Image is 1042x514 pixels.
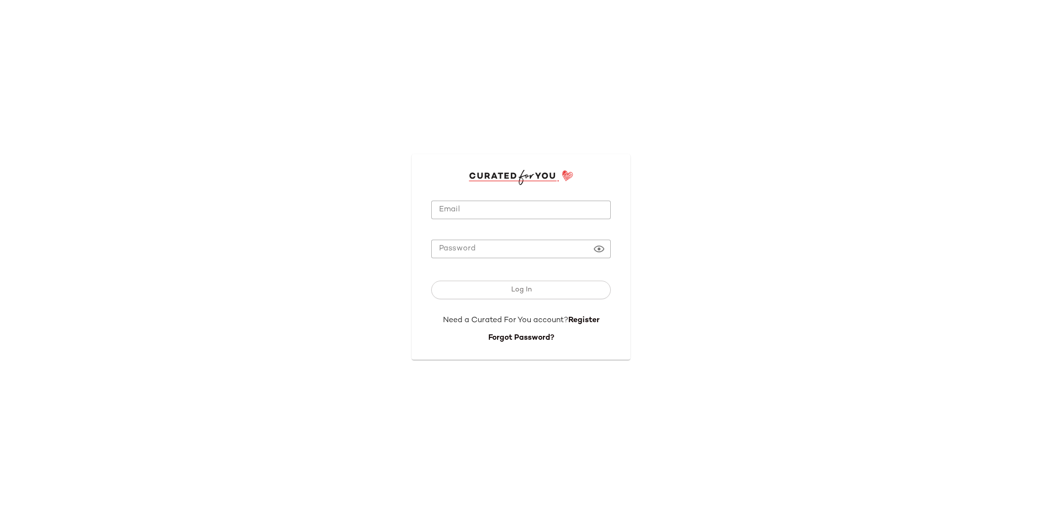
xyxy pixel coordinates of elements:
[469,170,574,185] img: cfy_login_logo.DGdB1djN.svg
[443,316,568,325] span: Need a Curated For You account?
[568,316,600,325] a: Register
[510,286,531,294] span: Log In
[488,334,554,342] a: Forgot Password?
[431,281,611,299] button: Log In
